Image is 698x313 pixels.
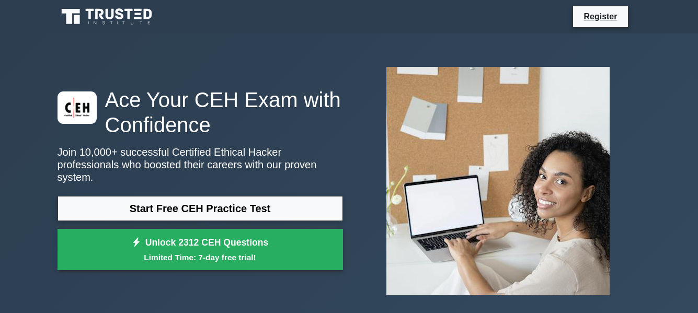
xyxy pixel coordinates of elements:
[58,229,343,271] a: Unlock 2312 CEH QuestionsLimited Time: 7-day free trial!
[71,251,330,263] small: Limited Time: 7-day free trial!
[58,87,343,137] h1: Ace Your CEH Exam with Confidence
[58,146,343,183] p: Join 10,000+ successful Certified Ethical Hacker professionals who boosted their careers with our...
[58,196,343,221] a: Start Free CEH Practice Test
[577,10,623,23] a: Register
